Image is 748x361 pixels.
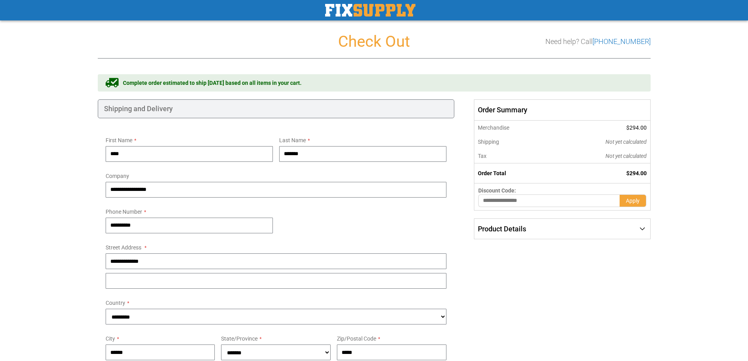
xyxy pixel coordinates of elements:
img: Fix Industrial Supply [325,4,415,16]
button: Apply [620,194,646,207]
span: Shipping [478,139,499,145]
th: Tax [474,149,552,163]
span: Discount Code: [478,187,516,194]
span: $294.00 [626,170,647,176]
span: Last Name [279,137,306,143]
div: Shipping and Delivery [98,99,455,118]
span: Not yet calculated [605,153,647,159]
th: Merchandise [474,121,552,135]
span: City [106,335,115,342]
a: store logo [325,4,415,16]
span: Zip/Postal Code [337,335,376,342]
span: Product Details [478,225,526,233]
strong: Order Total [478,170,506,176]
span: Company [106,173,129,179]
span: State/Province [221,335,258,342]
span: Complete order estimated to ship [DATE] based on all items in your cart. [123,79,302,87]
span: Apply [626,198,640,204]
span: Street Address [106,244,141,251]
span: $294.00 [626,125,647,131]
span: Not yet calculated [605,139,647,145]
span: Phone Number [106,209,142,215]
span: Country [106,300,125,306]
h1: Check Out [98,33,651,50]
a: [PHONE_NUMBER] [593,37,651,46]
span: Order Summary [474,99,650,121]
h3: Need help? Call [545,38,651,46]
span: First Name [106,137,132,143]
